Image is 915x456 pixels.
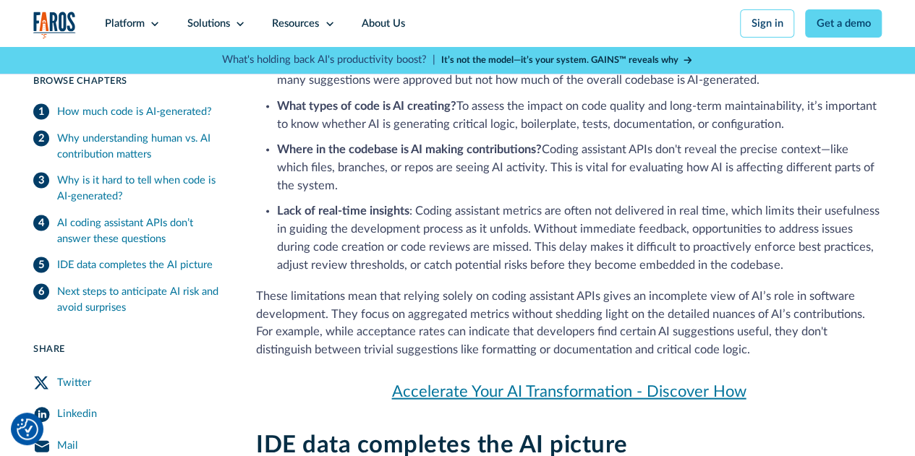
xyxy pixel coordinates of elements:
div: IDE data completes the AI picture [57,257,213,273]
a: How much code is AI-generated? [33,99,224,126]
div: Platform [105,16,145,32]
a: Why is it hard to tell when code is AI-generated? [33,168,224,210]
li: : Coding assistant metrics are often not delivered in real time, which limits their usefulness in... [277,202,882,273]
p: What's holding back AI's productivity boost? | [222,52,435,68]
div: How much code is AI-generated? [57,104,212,120]
p: These limitations mean that relying solely on coding assistant APIs gives an incomplete view of A... [256,287,882,358]
li: To assess the impact on code quality and long-term maintainability, it’s important to know whethe... [277,97,882,133]
div: Next steps to anticipate AI risk and avoid surprises [57,284,224,316]
div: Mail [57,438,77,454]
a: Sign in [740,9,794,38]
button: Cookie Settings [17,418,38,440]
div: Why understanding human vs. AI contribution matters [57,130,224,162]
div: Browse Chapters [33,74,224,88]
a: AI coding assistant APIs don’t answer these questions [33,210,224,252]
a: It’s not the model—it’s your system. GAINS™ reveals why [441,53,693,67]
div: Resources [272,16,319,32]
img: Revisit consent button [17,418,38,440]
a: Accelerate Your AI Transformation - Discover How [256,379,882,403]
div: Solutions [187,16,230,32]
img: Logo of the analytics and reporting company Faros. [33,12,76,39]
strong: Lack of real-time insights [277,205,409,216]
strong: It’s not the model—it’s your system. GAINS™ reveals why [441,56,678,64]
a: Twitter Share [33,366,224,398]
a: LinkedIn Share [33,398,224,430]
a: Next steps to anticipate AI risk and avoid surprises [33,279,224,322]
div: AI coding assistant APIs don’t answer these questions [57,215,224,247]
li: Coding assistant APIs don't reveal the precise context—like which files, branches, or repos are s... [277,140,882,194]
div: Why is it hard to tell when code is AI-generated? [57,173,224,205]
a: Get a demo [805,9,882,38]
div: Linkedin [57,406,97,422]
a: Why understanding human vs. AI contribution matters [33,125,224,168]
div: Twitter [57,374,91,390]
a: home [33,12,76,39]
a: IDE data completes the AI picture [33,252,224,279]
strong: Where in the codebase is AI making contributions? [277,143,542,155]
strong: What types of code is AI creating? [277,100,456,111]
div: Share [33,343,224,356]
